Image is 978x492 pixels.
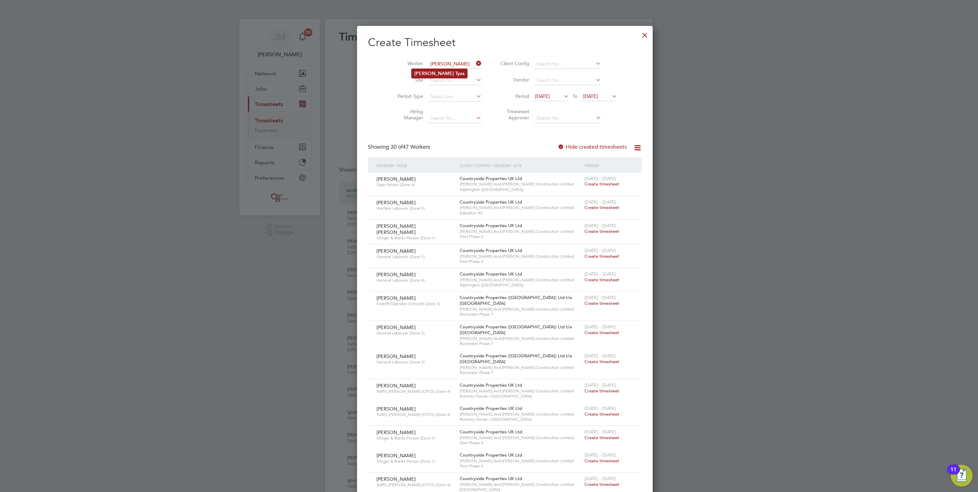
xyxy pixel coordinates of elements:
span: [PERSON_NAME] [376,406,416,412]
span: Create timesheet [584,205,619,210]
span: [PERSON_NAME] And [PERSON_NAME] Construction Limited [460,205,581,210]
span: 47 Workers [390,144,430,150]
span: Countryside Properties UK Ltd [460,176,522,181]
label: Vendor [499,77,529,83]
input: Search for... [428,114,481,123]
label: Worker [392,60,423,66]
span: Countryside Properties UK Ltd [460,476,522,481]
span: [PERSON_NAME] And [PERSON_NAME] Construction Limited [460,277,581,283]
span: [DATE] - [DATE] [584,429,616,435]
span: [PERSON_NAME] [376,199,416,206]
span: Create timesheet [584,435,619,441]
span: [PERSON_NAME] [376,295,416,301]
span: [PERSON_NAME] And [PERSON_NAME] Construction Limited [460,365,581,370]
span: Countryside Properties ([GEOGRAPHIC_DATA]) Ltd t/a [GEOGRAPHIC_DATA] [460,353,572,364]
span: [PERSON_NAME] [376,271,416,278]
input: Search for... [534,59,601,69]
span: 30 of [390,144,403,150]
span: Countryside Properties UK Ltd [460,429,522,435]
span: [PERSON_NAME] And [PERSON_NAME] Construction Limited [460,181,581,187]
span: Rochester Phase 7 [460,312,581,317]
input: Search for... [428,59,481,69]
span: Create timesheet [584,359,619,364]
span: Countryside Properties UK Ltd [460,223,522,228]
button: Open Resource Center, 11 new notifications [951,465,973,487]
span: Peel Phase 4 [460,234,581,239]
span: Alphington ([GEOGRAPHIC_DATA]) [460,187,581,192]
div: Period [583,158,635,173]
span: Peel Phase 4 [460,440,581,446]
span: Create timesheet [584,411,619,417]
span: [DATE] - [DATE] [584,176,616,181]
span: [PERSON_NAME] [376,176,416,182]
span: [PERSON_NAME] And [PERSON_NAME] Construction Limited [460,412,581,417]
span: Create timesheet [584,277,619,283]
label: Hiring Manager [392,108,423,121]
input: Search for... [428,76,481,85]
span: Create timesheet [584,330,619,336]
span: Slinger & Banks Person (Zone 1) [376,435,455,441]
span: General Labourer (Zone 3) [376,359,455,365]
span: [PERSON_NAME] [PERSON_NAME] [376,223,416,235]
span: Slinger & Banks Person (Zone 1) [376,235,455,241]
span: [PERSON_NAME] And [PERSON_NAME] Construction Limited [460,388,581,394]
span: Create timesheet [584,388,619,394]
b: Tyas [455,71,464,76]
span: Rochester Phase 7 [460,370,581,375]
span: Gate Person (Zone 4) [376,182,455,188]
span: [DATE] - [DATE] [584,199,616,205]
span: Peel Phase 4 [460,259,581,264]
span: Rochester Phase 7 [460,341,581,346]
label: Period [499,93,529,99]
span: [PERSON_NAME] [376,383,416,389]
span: [DATE] [583,93,598,99]
span: To [570,92,579,101]
span: [DATE] [535,93,550,99]
span: Alphington ([GEOGRAPHIC_DATA]) [460,282,581,288]
span: Slinger & Banks Person (Zone 1) [376,459,455,464]
span: Countryside Properties ([GEOGRAPHIC_DATA]) Ltd t/a [GEOGRAPHIC_DATA] [460,324,572,336]
span: [PERSON_NAME] And [PERSON_NAME] Construction Limited [460,254,581,259]
span: [PERSON_NAME] [376,248,416,254]
span: [DATE] - [DATE] [584,382,616,388]
div: 11 [950,469,957,478]
label: Hide created timesheets [558,144,627,150]
span: [PERSON_NAME] And [PERSON_NAME] Construction Limited [460,307,581,312]
span: Countryside Properties UK Ltd [460,452,522,458]
label: Timesheet Approver [499,108,529,121]
span: [PERSON_NAME] And [PERSON_NAME] Construction Limited [460,229,581,234]
span: [DATE] - [DATE] [584,295,616,300]
label: Client Config [499,60,529,66]
span: Welfare Labourer (Zone 5) [376,206,455,211]
span: Romney House / [GEOGRAPHIC_DATA] [460,393,581,399]
h2: Create Timesheet [368,35,642,50]
span: Romney House / [GEOGRAPHIC_DATA] [460,417,581,422]
span: General Labourer (Zone 4) [376,278,455,283]
span: [PERSON_NAME] And [PERSON_NAME] Construction Limited [460,482,581,487]
span: [DATE] - [DATE] [584,405,616,411]
span: Countryside Properties UK Ltd [460,405,522,411]
b: [PERSON_NAME] [414,71,454,76]
label: Period Type [392,93,423,99]
span: Traffic [PERSON_NAME] (CPCS) (Zone 4) [376,482,455,488]
span: Edwalton RV [460,210,581,216]
span: Countryside Properties ([GEOGRAPHIC_DATA]) Ltd t/a [GEOGRAPHIC_DATA] [460,295,572,306]
span: [PERSON_NAME] [376,324,416,330]
span: Create timesheet [584,181,619,187]
span: Create timesheet [584,481,619,487]
span: Countryside Properties UK Ltd [460,248,522,253]
input: Select one [428,92,481,102]
div: Worker / Role [375,158,458,173]
span: [PERSON_NAME] And [PERSON_NAME] Construction Limited [460,336,581,341]
span: [DATE] - [DATE] [584,223,616,228]
span: Countryside Properties UK Ltd [460,271,522,277]
span: [PERSON_NAME] [376,476,416,482]
span: Create timesheet [584,253,619,259]
span: [DATE] - [DATE] [584,452,616,458]
input: Search for... [534,76,601,85]
span: Create timesheet [584,228,619,234]
span: Create timesheet [584,458,619,464]
span: Traffic [PERSON_NAME] (CPCS) (Zone 4) [376,412,455,417]
span: [PERSON_NAME] [376,353,416,359]
span: General Labourer (Zone 1) [376,254,455,259]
